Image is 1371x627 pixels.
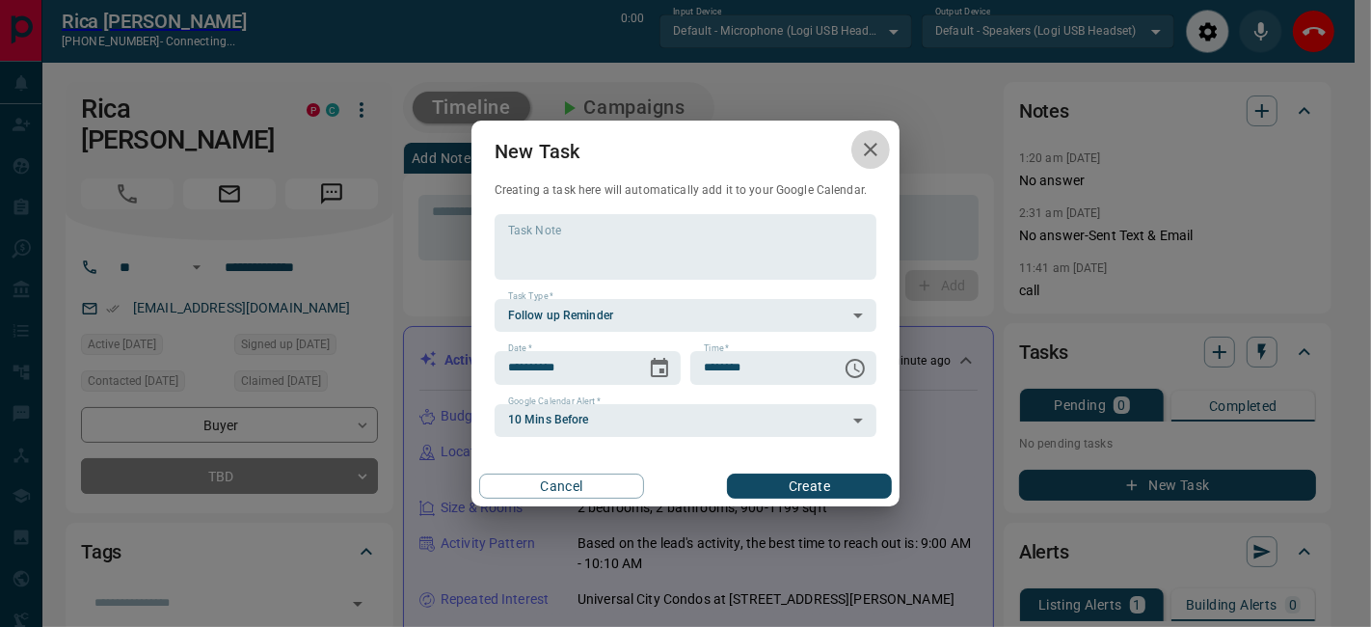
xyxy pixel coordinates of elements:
p: Creating a task here will automatically add it to your Google Calendar. [495,182,876,199]
div: 10 Mins Before [495,404,876,437]
div: Follow up Reminder [495,299,876,332]
h2: New Task [471,121,603,182]
button: Cancel [479,474,644,499]
button: Choose time, selected time is 6:00 AM [836,349,874,388]
button: Create [727,474,892,499]
label: Task Type [508,290,553,303]
button: Choose date, selected date is Aug 14, 2025 [640,349,679,388]
label: Date [508,342,532,355]
label: Time [704,342,729,355]
label: Google Calendar Alert [508,395,601,408]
